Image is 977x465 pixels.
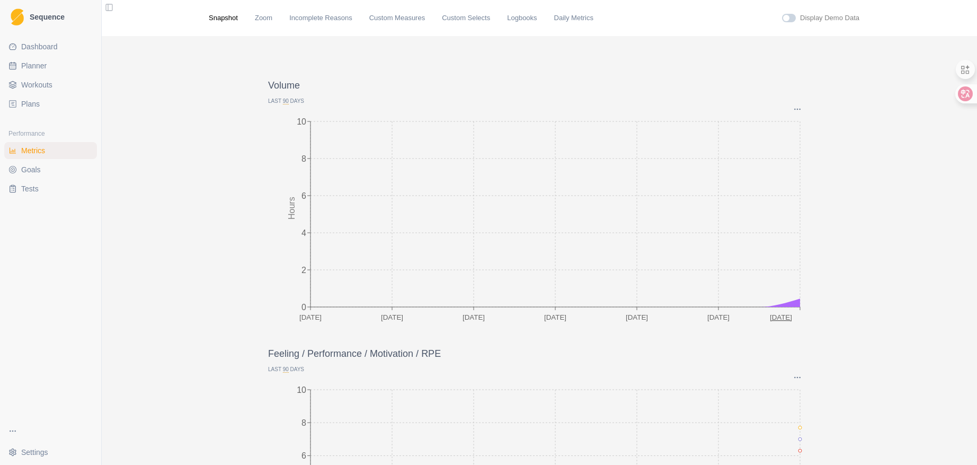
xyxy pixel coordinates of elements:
tspan: 2 [301,265,306,274]
button: Options [793,105,802,113]
span: 90 [283,366,289,373]
button: Settings [4,444,97,461]
tspan: 6 [301,451,306,460]
a: Dashboard [4,38,97,55]
a: Metrics [4,142,97,159]
a: LogoSequence [4,4,97,30]
a: Workouts [4,76,97,93]
tspan: 8 [301,418,306,427]
span: Dashboard [21,41,58,52]
span: 90 [283,98,289,104]
a: Goals [4,161,97,178]
tspan: 0 [301,302,306,311]
a: Incomplete Reasons [289,13,352,23]
a: Planner [4,57,97,74]
a: Custom Measures [369,13,425,23]
span: Metrics [21,145,45,156]
text: [DATE] [463,313,485,321]
tspan: Hours [287,197,296,220]
span: Sequence [30,13,65,21]
a: Tests [4,180,97,197]
img: Logo [11,8,24,26]
a: Snapshot [209,13,238,23]
p: Volume [268,78,811,93]
text: [DATE] [770,313,792,321]
div: Performance [4,125,97,142]
tspan: 4 [301,228,306,237]
span: Tests [21,183,39,194]
a: Daily Metrics [554,13,593,23]
span: Planner [21,60,47,71]
p: Feeling / Performance / Motivation / RPE [268,347,811,361]
p: Last Days [268,365,811,373]
a: Custom Selects [442,13,490,23]
tspan: 10 [297,385,306,394]
text: [DATE] [381,313,403,321]
a: Logbooks [507,13,537,23]
a: Plans [4,95,97,112]
a: Zoom [255,13,272,23]
text: [DATE] [626,313,648,321]
text: [DATE] [544,313,566,321]
tspan: 8 [301,154,306,163]
tspan: 10 [297,117,306,126]
text: [DATE] [299,313,322,321]
label: Display Demo Data [800,13,859,23]
p: Last Days [268,97,811,105]
tspan: 6 [301,191,306,200]
span: Plans [21,99,40,109]
button: Options [793,373,802,382]
span: Goals [21,164,41,175]
span: Workouts [21,80,52,90]
text: [DATE] [707,313,730,321]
